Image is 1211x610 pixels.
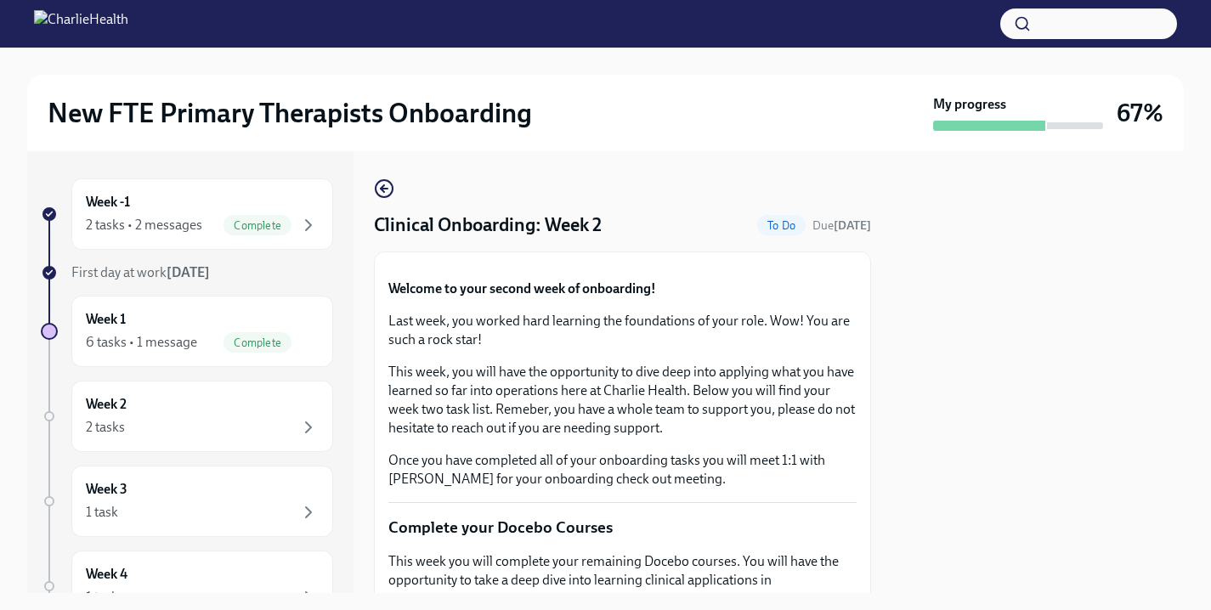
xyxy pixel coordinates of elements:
strong: Welcome to your second week of onboarding! [388,280,656,297]
p: Last week, you worked hard learning the foundations of your role. Wow! You are such a rock star! [388,312,857,349]
span: Complete [224,219,291,232]
p: This week, you will have the opportunity to dive deep into applying what you have learned so far ... [388,363,857,438]
div: 1 task [86,588,118,607]
div: 2 tasks [86,418,125,437]
span: August 30th, 2025 07:00 [812,217,871,234]
h4: Clinical Onboarding: Week 2 [374,212,602,238]
h6: Week 4 [86,565,127,584]
h6: Week 1 [86,310,126,329]
a: First day at work[DATE] [41,263,333,282]
div: 2 tasks • 2 messages [86,216,202,234]
a: Week -12 tasks • 2 messagesComplete [41,178,333,250]
strong: [DATE] [834,218,871,233]
a: Week 22 tasks [41,381,333,452]
a: Week 16 tasks • 1 messageComplete [41,296,333,367]
h2: New FTE Primary Therapists Onboarding [48,96,532,130]
p: Once you have completed all of your onboarding tasks you will meet 1:1 with [PERSON_NAME] for you... [388,451,857,489]
img: CharlieHealth [34,10,128,37]
div: 6 tasks • 1 message [86,333,197,352]
h6: Week 3 [86,480,127,499]
h3: 67% [1117,98,1163,128]
span: Complete [224,336,291,349]
div: 1 task [86,503,118,522]
a: Week 31 task [41,466,333,537]
p: Complete your Docebo Courses [388,517,857,539]
strong: My progress [933,95,1006,114]
span: First day at work [71,264,210,280]
p: This week you will complete your remaining Docebo courses. You will have the opportunity to take ... [388,552,857,608]
span: Due [812,218,871,233]
span: To Do [757,219,806,232]
h6: Week 2 [86,395,127,414]
h6: Week -1 [86,193,130,212]
strong: [DATE] [167,264,210,280]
